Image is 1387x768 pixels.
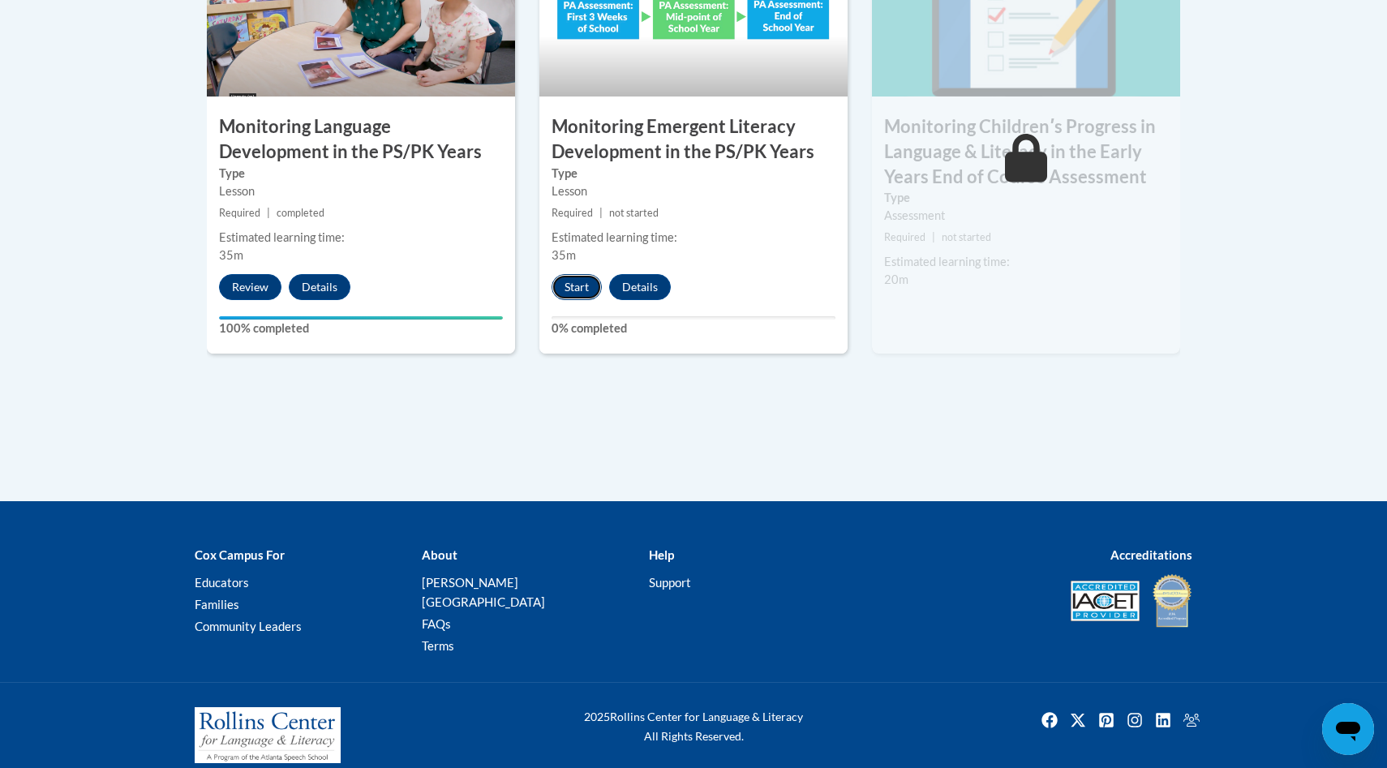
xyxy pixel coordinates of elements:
[552,165,835,182] label: Type
[584,710,610,723] span: 2025
[552,274,602,300] button: Start
[219,165,503,182] label: Type
[872,114,1180,189] h3: Monitoring Childrenʹs Progress in Language & Literacy in the Early Years End of Course Assessment
[219,274,281,300] button: Review
[884,231,925,243] span: Required
[195,547,285,562] b: Cox Campus For
[1179,707,1204,733] a: Facebook Group
[277,207,324,219] span: completed
[942,231,991,243] span: not started
[649,547,674,562] b: Help
[1150,707,1176,733] a: Linkedin
[195,597,239,611] a: Families
[422,547,457,562] b: About
[649,575,691,590] a: Support
[884,207,1168,225] div: Assessment
[422,638,454,653] a: Terms
[289,274,350,300] button: Details
[552,320,835,337] label: 0% completed
[1093,707,1119,733] a: Pinterest
[1322,703,1374,755] iframe: Button to launch messaging window
[219,248,243,262] span: 35m
[1122,707,1148,733] a: Instagram
[552,248,576,262] span: 35m
[1071,581,1140,621] img: Accredited IACET® Provider
[1065,707,1091,733] a: Twitter
[195,707,341,764] img: Rollins Center for Language & Literacy - A Program of the Atlanta Speech School
[1150,707,1176,733] img: LinkedIn icon
[609,207,659,219] span: not started
[195,575,249,590] a: Educators
[219,229,503,247] div: Estimated learning time:
[1093,707,1119,733] img: Pinterest icon
[422,575,545,609] a: [PERSON_NAME][GEOGRAPHIC_DATA]
[599,207,603,219] span: |
[219,320,503,337] label: 100% completed
[884,189,1168,207] label: Type
[1122,707,1148,733] img: Instagram icon
[1037,707,1063,733] img: Facebook icon
[552,207,593,219] span: Required
[1152,573,1192,629] img: IDA® Accredited
[195,619,302,633] a: Community Leaders
[552,182,835,200] div: Lesson
[422,616,451,631] a: FAQs
[219,316,503,320] div: Your progress
[1179,707,1204,733] img: Facebook group icon
[219,207,260,219] span: Required
[207,114,515,165] h3: Monitoring Language Development in the PS/PK Years
[539,114,848,165] h3: Monitoring Emergent Literacy Development in the PS/PK Years
[552,229,835,247] div: Estimated learning time:
[1037,707,1063,733] a: Facebook
[1065,707,1091,733] img: Twitter icon
[267,207,270,219] span: |
[1110,547,1192,562] b: Accreditations
[884,253,1168,271] div: Estimated learning time:
[609,274,671,300] button: Details
[884,272,908,286] span: 20m
[523,707,864,746] div: Rollins Center for Language & Literacy All Rights Reserved.
[219,182,503,200] div: Lesson
[932,231,935,243] span: |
